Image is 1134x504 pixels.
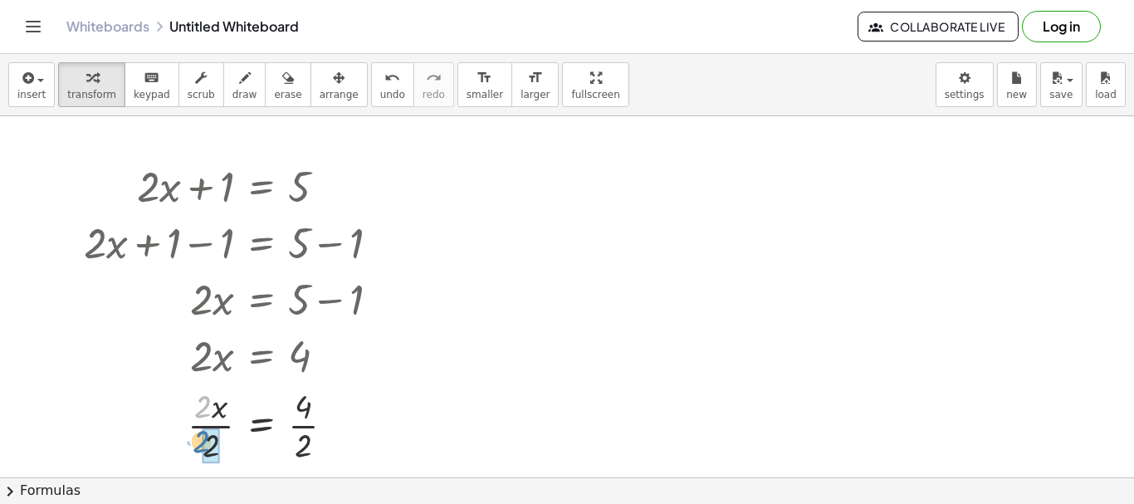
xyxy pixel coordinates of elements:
button: Log in [1022,11,1101,42]
span: smaller [467,89,503,100]
span: larger [521,89,550,100]
button: Toggle navigation [20,13,46,40]
button: settings [936,62,994,107]
button: new [997,62,1037,107]
span: draw [232,89,257,100]
button: scrub [178,62,224,107]
button: load [1086,62,1126,107]
span: new [1006,89,1027,100]
span: redo [423,89,445,100]
i: redo [426,68,442,88]
span: load [1095,89,1117,100]
button: keyboardkeypad [125,62,179,107]
button: save [1040,62,1083,107]
i: format_size [527,68,543,88]
button: transform [58,62,125,107]
button: draw [223,62,266,107]
span: undo [380,89,405,100]
button: undoundo [371,62,414,107]
button: insert [8,62,55,107]
span: arrange [320,89,359,100]
button: Collaborate Live [858,12,1019,42]
a: Whiteboards [66,18,149,35]
span: settings [945,89,985,100]
button: redoredo [413,62,454,107]
span: insert [17,89,46,100]
span: fullscreen [571,89,619,100]
span: transform [67,89,116,100]
i: keyboard [144,68,159,88]
button: arrange [310,62,368,107]
button: erase [265,62,310,107]
button: format_sizesmaller [457,62,512,107]
i: undo [384,68,400,88]
span: erase [274,89,301,100]
i: format_size [477,68,492,88]
button: format_sizelarger [511,62,559,107]
span: scrub [188,89,215,100]
span: save [1049,89,1073,100]
span: keypad [134,89,170,100]
span: Collaborate Live [872,19,1004,34]
button: fullscreen [562,62,628,107]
